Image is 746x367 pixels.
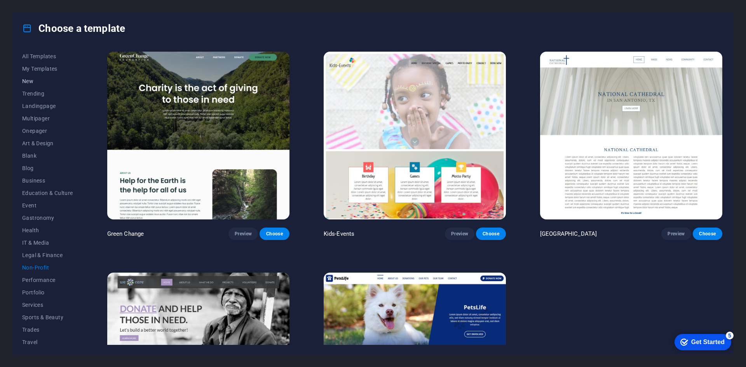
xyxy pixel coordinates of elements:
[23,9,56,16] div: Get Started
[107,230,144,238] p: Green Change
[22,289,73,296] span: Portfolio
[540,230,597,238] p: [GEOGRAPHIC_DATA]
[22,190,73,196] span: Education & Culture
[22,274,73,286] button: Performance
[22,261,73,274] button: Non-Profit
[22,215,73,221] span: Gastronomy
[22,53,73,59] span: All Templates
[22,277,73,283] span: Performance
[22,327,73,333] span: Trades
[22,187,73,199] button: Education & Culture
[22,299,73,311] button: Services
[22,212,73,224] button: Gastronomy
[22,115,73,122] span: Multipager
[228,228,258,240] button: Preview
[482,231,499,237] span: Choose
[22,286,73,299] button: Portfolio
[324,230,355,238] p: Kids-Events
[22,50,73,63] button: All Templates
[22,100,73,112] button: Landingpage
[22,249,73,261] button: Legal & Finance
[22,112,73,125] button: Multipager
[22,240,73,246] span: IT & Media
[22,237,73,249] button: IT & Media
[22,150,73,162] button: Blank
[22,128,73,134] span: Onepager
[235,231,252,237] span: Preview
[22,302,73,308] span: Services
[22,252,73,258] span: Legal & Finance
[22,125,73,137] button: Onepager
[22,336,73,348] button: Travel
[22,339,73,345] span: Travel
[266,231,283,237] span: Choose
[6,4,63,20] div: Get Started 5 items remaining, 0% complete
[22,78,73,84] span: New
[22,63,73,75] button: My Templates
[22,199,73,212] button: Event
[22,75,73,87] button: New
[22,103,73,109] span: Landingpage
[22,227,73,233] span: Health
[22,264,73,271] span: Non-Profit
[451,231,468,237] span: Preview
[668,231,685,237] span: Preview
[22,66,73,72] span: My Templates
[22,90,73,97] span: Trending
[107,52,289,219] img: Green Change
[699,231,716,237] span: Choose
[22,202,73,209] span: Event
[22,87,73,100] button: Trending
[22,22,125,35] h4: Choose a template
[693,228,722,240] button: Choose
[22,162,73,174] button: Blog
[22,140,73,146] span: Art & Design
[540,52,722,219] img: National Cathedral
[22,174,73,187] button: Business
[260,228,289,240] button: Choose
[661,228,691,240] button: Preview
[22,153,73,159] span: Blank
[58,2,65,9] div: 5
[476,228,505,240] button: Choose
[22,314,73,320] span: Sports & Beauty
[22,311,73,324] button: Sports & Beauty
[22,165,73,171] span: Blog
[22,137,73,150] button: Art & Design
[22,224,73,237] button: Health
[22,324,73,336] button: Trades
[445,228,474,240] button: Preview
[22,177,73,184] span: Business
[324,52,506,219] img: Kids-Events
